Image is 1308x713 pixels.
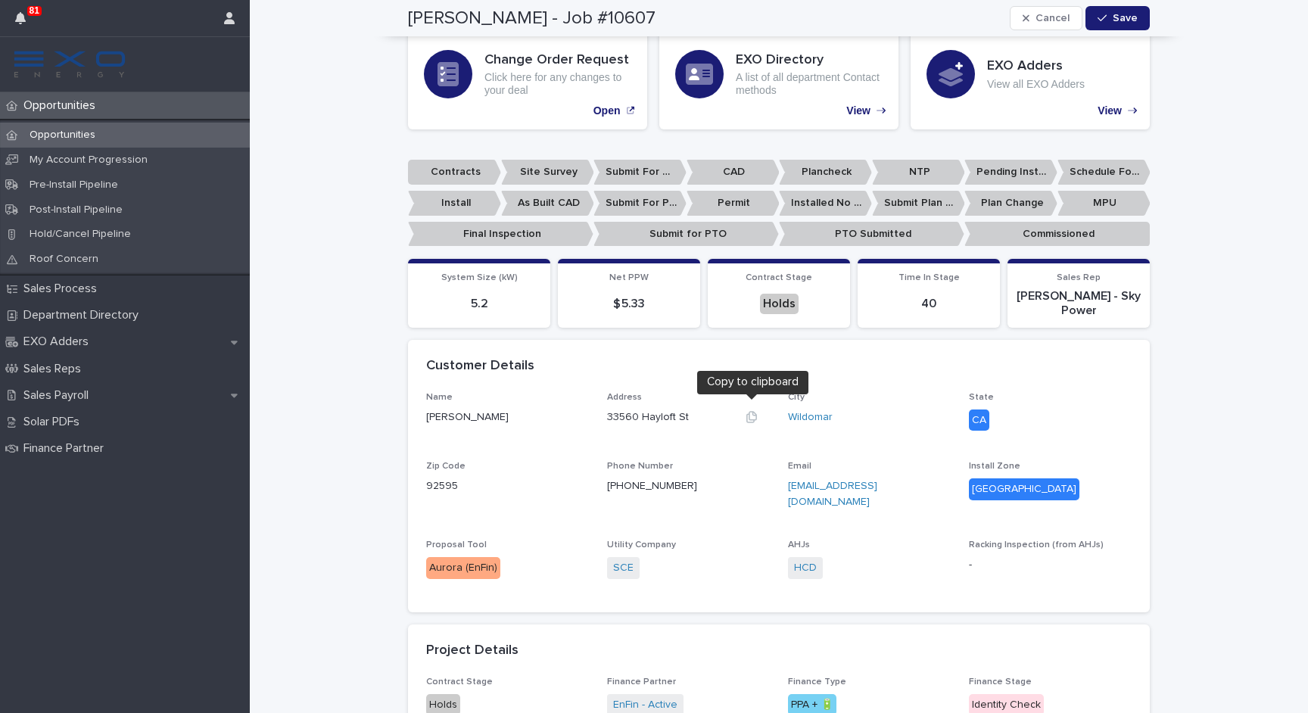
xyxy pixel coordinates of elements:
[607,462,673,471] span: Phone Number
[408,191,501,216] p: Install
[607,481,697,491] a: [PHONE_NUMBER]
[964,160,1057,185] p: Pending Install Task
[17,388,101,403] p: Sales Payroll
[969,557,1132,573] p: -
[501,191,594,216] p: As Built CAD
[426,409,589,425] p: [PERSON_NAME]
[1113,13,1138,23] span: Save
[17,282,109,296] p: Sales Process
[788,462,811,471] span: Email
[969,540,1104,550] span: Racking Inspection (from AHJs)
[1017,289,1141,318] p: [PERSON_NAME] - Sky Power
[17,335,101,349] p: EXO Adders
[969,409,989,431] div: CA
[969,478,1079,500] div: [GEOGRAPHIC_DATA]
[15,9,35,36] div: 81
[779,191,872,216] p: Installed No Permit
[987,78,1085,91] p: View all EXO Adders
[794,560,817,576] a: HCD
[607,540,676,550] span: Utility Company
[872,191,965,216] p: Submit Plan Change
[746,273,812,282] span: Contract Stage
[426,557,500,579] div: Aurora (EnFin)
[987,58,1085,75] h3: EXO Adders
[426,358,534,375] h2: Customer Details
[659,19,898,129] a: View
[408,222,593,247] p: Final Inspection
[687,160,780,185] p: CAD
[613,697,677,713] a: EnFin - Active
[867,297,991,311] p: 40
[1035,13,1070,23] span: Cancel
[1057,160,1151,185] p: Schedule For Install
[1010,6,1082,30] button: Cancel
[607,677,676,687] span: Finance Partner
[17,98,107,113] p: Opportunities
[736,52,883,69] h3: EXO Directory
[17,441,116,456] p: Finance Partner
[969,677,1032,687] span: Finance Stage
[408,8,656,30] h2: [PERSON_NAME] - Job #10607
[846,104,870,117] p: View
[788,481,877,507] a: [EMAIL_ADDRESS][DOMAIN_NAME]
[687,191,780,216] p: Permit
[872,160,965,185] p: NTP
[779,222,964,247] p: PTO Submitted
[898,273,960,282] span: Time In Stage
[788,393,805,402] span: City
[17,362,93,376] p: Sales Reps
[788,409,833,425] a: Wildomar
[593,191,687,216] p: Submit For Permit
[426,478,589,494] p: 92595
[408,19,647,129] a: Open
[911,19,1150,129] a: View
[1057,191,1151,216] p: MPU
[969,393,994,402] span: State
[426,462,466,471] span: Zip Code
[736,71,883,97] p: A list of all department Contact methods
[17,308,151,322] p: Department Directory
[17,228,143,241] p: Hold/Cancel Pipeline
[788,677,846,687] span: Finance Type
[607,409,689,425] p: 33560 Hayloft St
[417,297,541,311] p: 5.2
[1085,6,1150,30] button: Save
[501,160,594,185] p: Site Survey
[1057,273,1101,282] span: Sales Rep
[593,104,621,117] p: Open
[760,294,799,314] div: Holds
[17,253,111,266] p: Roof Concern
[593,222,779,247] p: Submit for PTO
[17,179,130,191] p: Pre-Install Pipeline
[426,677,493,687] span: Contract Stage
[969,462,1020,471] span: Install Zone
[426,393,453,402] span: Name
[484,52,631,69] h3: Change Order Request
[426,540,487,550] span: Proposal Tool
[30,5,39,16] p: 81
[17,204,135,216] p: Post-Install Pipeline
[567,297,691,311] p: $ 5.33
[593,160,687,185] p: Submit For CAD
[12,49,127,79] img: FKS5r6ZBThi8E5hshIGi
[788,540,810,550] span: AHJs
[17,154,160,167] p: My Account Progression
[426,643,519,659] h2: Project Details
[441,273,518,282] span: System Size (kW)
[609,273,649,282] span: Net PPW
[964,191,1057,216] p: Plan Change
[613,560,634,576] a: SCE
[964,222,1150,247] p: Commissioned
[607,393,642,402] span: Address
[1098,104,1122,117] p: View
[779,160,872,185] p: Plancheck
[408,160,501,185] p: Contracts
[17,415,92,429] p: Solar PDFs
[484,71,631,97] p: Click here for any changes to your deal
[17,129,107,142] p: Opportunities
